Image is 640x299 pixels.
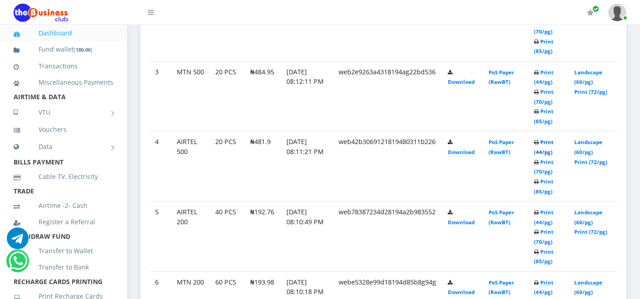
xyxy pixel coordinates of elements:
[574,228,607,235] a: Print (72/pg)
[171,131,210,202] td: AIRTEL 500
[574,279,602,296] a: Landscape (60/pg)
[9,257,27,272] a: Chat for support
[333,202,442,272] td: web78387234d28194a2b983552
[574,139,602,155] a: Landscape (60/pg)
[245,61,281,131] td: ₦484.95
[574,88,607,95] a: Print (72/pg)
[489,209,514,226] a: PoS Paper (RawBT)
[14,195,113,216] a: Airtime -2- Cash
[592,5,599,12] span: Renew/Upgrade Subscription
[14,135,113,158] a: Data
[281,202,333,272] td: [DATE] 08:10:49 PM
[14,56,113,77] a: Transactions
[333,131,442,202] td: web42b3069121819480311b226
[608,4,626,21] img: User
[281,131,333,202] td: [DATE] 08:11:21 PM
[534,88,553,105] a: Print (70/pg)
[534,159,553,175] a: Print (70/pg)
[281,61,333,131] td: [DATE] 08:12:11 PM
[171,202,210,272] td: AIRTEL 200
[574,69,602,86] a: Landscape (60/pg)
[14,212,113,232] a: Register a Referral
[210,131,245,202] td: 20 PCS
[171,61,210,131] td: MTN 500
[7,234,29,249] a: Chat for support
[245,202,281,272] td: ₦192.76
[534,279,553,296] a: Print (44/pg)
[333,61,442,131] td: web2e9263a4318194ag22bd536
[14,39,113,60] a: Fund wallet[186.06]
[150,61,171,131] td: 3
[448,219,475,226] a: Download
[14,241,113,261] a: Transfer to Wallet
[245,131,281,202] td: ₦481.9
[574,159,607,165] a: Print (72/pg)
[210,202,245,272] td: 40 PCS
[489,279,514,296] a: PoS Paper (RawBT)
[534,228,553,245] a: Print (70/pg)
[14,166,113,187] a: Cable TV, Electricity
[534,69,553,86] a: Print (44/pg)
[150,131,171,202] td: 4
[587,9,594,16] i: Renew/Upgrade Subscription
[14,257,113,278] a: Transfer to Bank
[150,202,171,272] td: 5
[210,61,245,131] td: 20 PCS
[76,46,91,53] b: 186.06
[448,289,475,295] a: Download
[14,23,113,43] a: Dashboard
[448,149,475,155] a: Download
[534,38,553,55] a: Print (85/pg)
[448,78,475,85] a: Download
[489,69,514,86] a: PoS Paper (RawBT)
[534,108,553,125] a: Print (85/pg)
[74,46,92,53] small: [ ]
[574,209,602,226] a: Landscape (60/pg)
[14,4,68,22] img: Logo
[14,119,113,140] a: Vouchers
[14,72,113,93] a: Miscellaneous Payments
[534,178,553,195] a: Print (85/pg)
[14,101,113,124] a: VTU
[534,139,553,155] a: Print (44/pg)
[534,248,553,265] a: Print (85/pg)
[489,139,514,155] a: PoS Paper (RawBT)
[534,209,553,226] a: Print (44/pg)
[534,18,553,35] a: Print (70/pg)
